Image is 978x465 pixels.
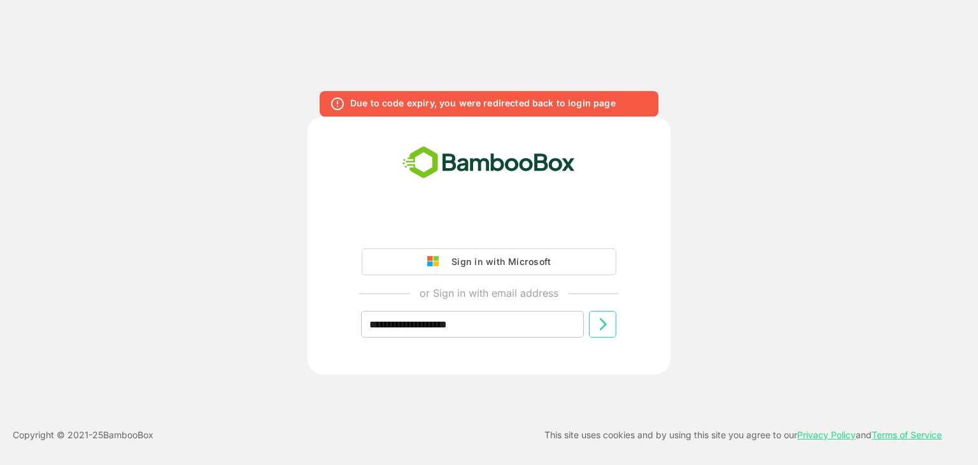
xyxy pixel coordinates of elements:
[872,429,942,440] a: Terms of Service
[350,97,616,110] p: Due to code expiry, you were redirected back to login page
[420,285,558,301] p: or Sign in with email address
[445,254,551,270] div: Sign in with Microsoft
[395,142,582,184] img: bamboobox
[13,427,153,443] p: Copyright © 2021- 25 BambooBox
[544,427,942,443] p: This site uses cookies and by using this site you agree to our and
[797,429,856,440] a: Privacy Policy
[355,213,623,241] iframe: Sign in with Google Button
[427,256,445,268] img: google
[362,248,616,275] button: Sign in with Microsoft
